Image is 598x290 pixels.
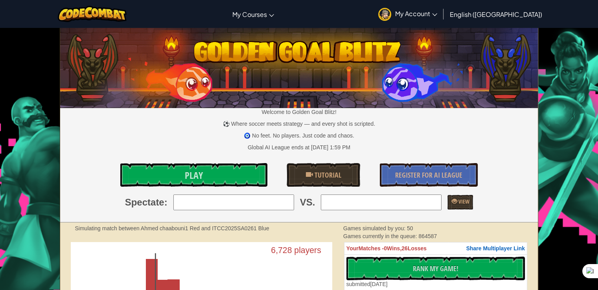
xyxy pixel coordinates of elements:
[446,4,546,25] a: English ([GEOGRAPHIC_DATA])
[346,281,370,287] span: submitted
[346,280,388,288] div: [DATE]
[466,245,525,251] span: Share Multiplayer Link
[380,163,478,187] a: Register for AI League
[232,10,267,18] span: My Courses
[346,257,525,280] button: Rank My Game!
[344,242,527,255] th: 0 26
[374,2,441,26] a: My Account
[359,245,384,251] span: Matches -
[185,169,203,182] span: Play
[413,264,458,273] span: Rank My Game!
[75,225,269,231] strong: Simulating match between Ahmed chaabouni1 Red and ITCC2025SA0261 Blue
[60,108,538,116] p: Welcome to Golden Goal Blitz!
[378,8,391,21] img: avatar
[346,245,359,251] span: Your
[228,4,278,25] a: My Courses
[387,245,401,251] span: Wins,
[60,132,538,139] p: 🧿 No feet. No players. Just code and chaos.
[248,143,350,151] div: Global AI League ends at [DATE] 1:59 PM
[60,120,538,128] p: ⚽ Where soccer meets strategy — and every shot is scripted.
[407,225,413,231] span: 50
[164,196,167,209] span: :
[343,233,418,239] span: Games currently in the queue:
[418,233,437,239] span: 864587
[395,170,462,180] span: Register for AI League
[271,246,321,255] text: 6,728 players
[450,10,542,18] span: English ([GEOGRAPHIC_DATA])
[60,25,538,108] img: Golden Goal
[457,198,469,205] span: View
[395,9,437,18] span: My Account
[300,196,315,209] span: VS.
[408,245,427,251] span: Losses
[125,196,164,209] span: Spectate
[313,170,341,180] span: Tutorial
[58,6,127,22] img: CodeCombat logo
[287,163,360,187] a: Tutorial
[343,225,407,231] span: Games simulated by you:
